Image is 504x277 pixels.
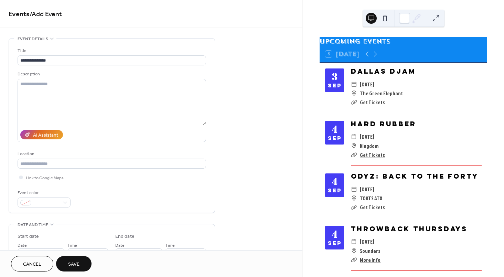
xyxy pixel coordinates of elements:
a: Events [9,8,30,21]
div: AI Assistant [33,132,58,139]
div: ​ [351,150,357,159]
a: More Info [360,256,380,264]
a: Get Tickets [360,98,385,106]
span: Sounders [360,246,380,255]
a: Get Tickets [360,203,385,211]
span: Date [115,242,125,249]
div: ​ [351,203,357,212]
span: Event details [18,35,48,43]
div: Title [18,47,205,54]
div: Description [18,71,205,78]
div: ​ [351,194,357,203]
span: Time [165,242,175,249]
span: Link to Google Maps [26,174,64,182]
span: Time [67,242,77,249]
div: 4 [332,230,337,239]
span: [DATE] [360,80,374,89]
div: Sep [328,241,342,246]
div: ​ [351,80,357,89]
a: Get Tickets [360,151,385,159]
div: Sep [328,83,342,88]
div: ​ [351,132,357,141]
div: 4 [332,125,337,135]
span: Kingdom [360,141,379,150]
span: The Green Elephant [360,89,403,98]
span: / Add Event [30,8,62,21]
div: ​ [351,255,357,264]
div: Location [18,150,205,158]
div: ​ [351,141,357,150]
button: AI Assistant [20,130,63,139]
span: Cancel [23,261,41,268]
button: Save [56,256,92,271]
span: Date [18,242,27,249]
button: Cancel [11,256,53,271]
div: Event color [18,189,69,196]
span: Date and time [18,221,48,228]
span: TOATS ATX [360,194,382,203]
div: Sep [328,188,342,193]
div: 4 [332,177,337,187]
div: End date [115,233,135,240]
a: Hard Rubber [351,119,416,128]
div: Start date [18,233,39,240]
div: 3 [332,72,337,82]
div: ​ [351,246,357,255]
div: Upcoming events [320,37,487,46]
span: [DATE] [360,237,374,246]
div: ​ [351,237,357,246]
div: ​ [351,89,357,98]
div: Sep [328,136,342,141]
div: ​ [351,185,357,194]
span: [DATE] [360,185,374,194]
a: ODYZ: Back to the Forty [351,172,479,180]
a: Dallas DJam [351,67,416,75]
span: Save [68,261,79,268]
div: ​ [351,98,357,107]
span: [DATE] [360,132,374,141]
a: Throwback Thursdays [351,224,468,233]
